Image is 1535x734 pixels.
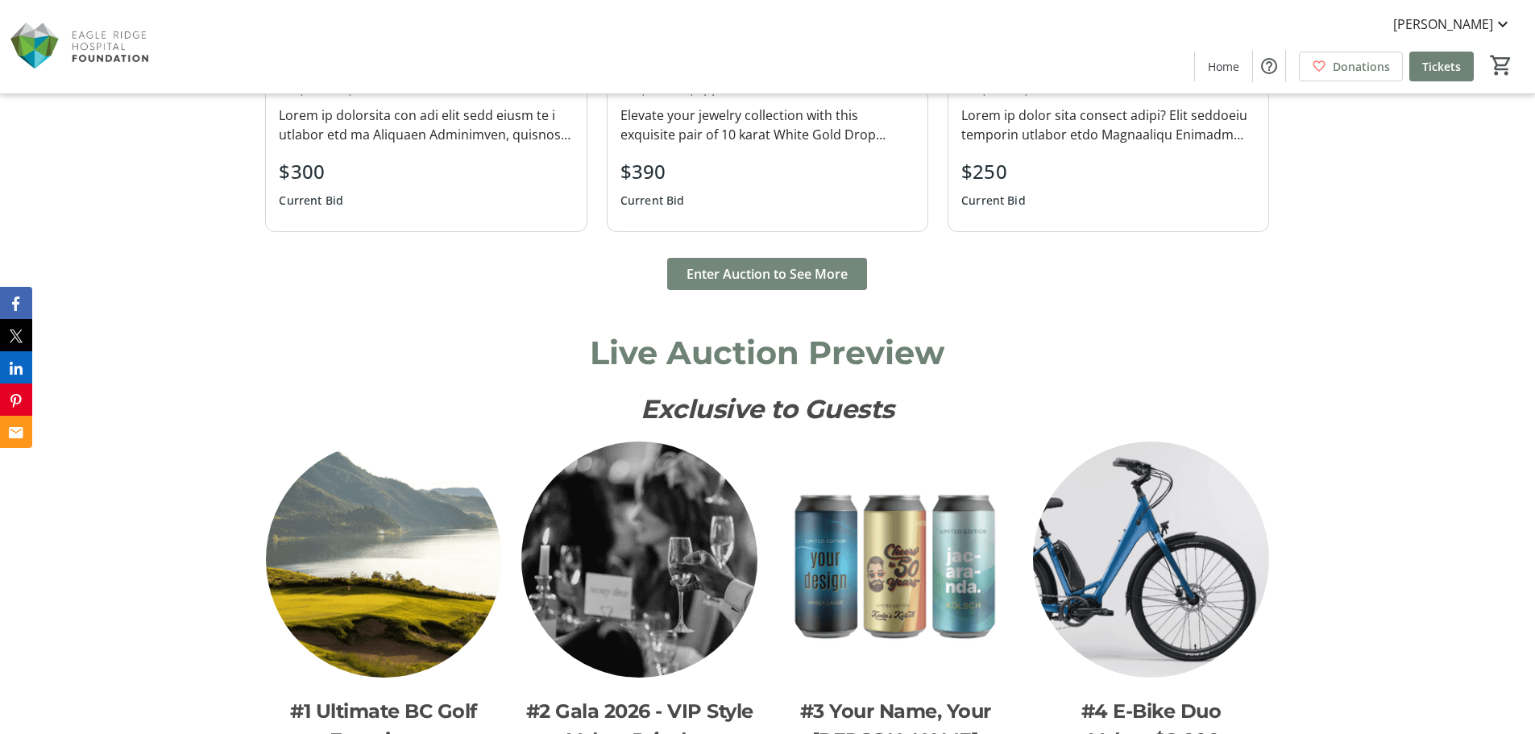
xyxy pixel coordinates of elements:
a: Tickets [1409,52,1474,81]
img: <p><span style="color: rgb(74, 74, 74);">#2 Gala 2026 - VIP Style</span></p><p><em style="color: ... [521,442,757,678]
p: Live Auction Preview [265,329,1269,377]
em: Exclusive to Guests [641,393,894,425]
div: Current Bid [620,186,685,215]
span: Enter Auction to See More [687,264,848,284]
div: Current Bid [279,186,343,215]
div: Lorem ip dolorsita con adi elit sedd eiusm te i utlabor etd ma Aliquaen Adminimven, quisnostr exe... [279,106,573,144]
span: #2 Gala 2026 - VIP Style [526,699,753,723]
div: Lorem ip dolor sita consect adipi? Elit seddoeiu temporin utlabor etdo Magnaaliqu Enimadm Veni Qu... [961,106,1255,144]
img: <p><span style="color: rgb(74, 74, 74);">#1 Ultimate BC Golf Experience </span></p><p><em style="... [266,442,502,678]
div: $300 [279,157,343,186]
button: Cart [1487,51,1516,80]
div: Elevate your jewelry collection with this exquisite pair of 10 karat White Gold Drop Earrings, fe... [620,106,915,144]
div: $390 [620,157,685,186]
img: Eagle Ridge Hospital Foundation's Logo [10,6,153,87]
div: $250 [961,157,1026,186]
img: <p><span style="color: rgb(74, 74, 74);">#4 E-Bike Duo</span></p><p><em style="color: rgb(74, 74,... [1033,442,1269,678]
span: [PERSON_NAME] [1393,15,1493,34]
a: Home [1195,52,1252,81]
button: Help [1253,50,1285,82]
span: #4 E-Bike Duo [1081,699,1222,723]
button: Enter Auction to See More [667,258,867,290]
span: Donations [1333,58,1390,75]
span: Tickets [1422,58,1461,75]
div: Current Bid [961,186,1026,215]
button: [PERSON_NAME] [1380,11,1525,37]
a: Donations [1299,52,1403,81]
span: Home [1208,58,1239,75]
img: <p><span style="color: rgb(74, 74, 74);">#3 Your Name, Your Patina Brew</span></p><p><em style="c... [777,442,1013,678]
